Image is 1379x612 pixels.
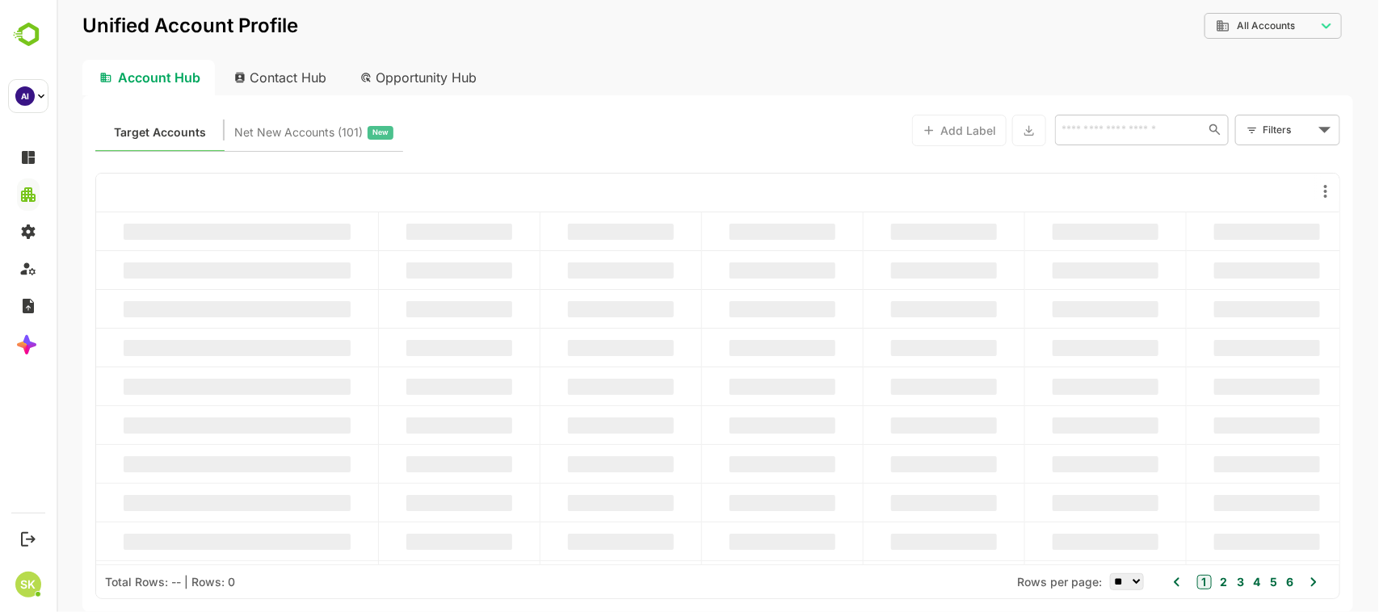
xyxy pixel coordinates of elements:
button: 2 [1160,573,1171,591]
span: Rows per page: [961,575,1045,589]
button: 4 [1193,573,1205,591]
div: Account Hub [26,60,158,95]
div: Opportunity Hub [291,60,435,95]
button: 3 [1176,573,1188,591]
div: All Accounts [1159,19,1259,33]
span: Net New Accounts ( 101 ) [178,122,306,143]
button: 5 [1209,573,1221,591]
span: All Accounts [1180,20,1238,31]
div: Filters [1205,113,1284,147]
button: Add Label [856,115,950,146]
div: All Accounts [1148,10,1285,42]
div: AI [15,86,35,106]
button: 1 [1141,575,1155,589]
div: Filters [1206,121,1258,138]
button: Logout [17,528,39,550]
span: Known accounts you’ve identified to target - imported from CRM, Offline upload, or promoted from ... [57,122,149,143]
p: Unified Account Profile [26,16,242,36]
div: Newly surfaced ICP-fit accounts from Intent, Website, LinkedIn, and other engagement signals. [178,122,337,143]
div: Contact Hub [165,60,284,95]
span: New [316,122,332,143]
div: SK [15,572,41,597]
button: 6 [1226,573,1237,591]
div: Total Rows: -- | Rows: 0 [48,575,179,589]
img: BambooboxLogoMark.f1c84d78b4c51b1a7b5f700c9845e183.svg [8,19,49,50]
